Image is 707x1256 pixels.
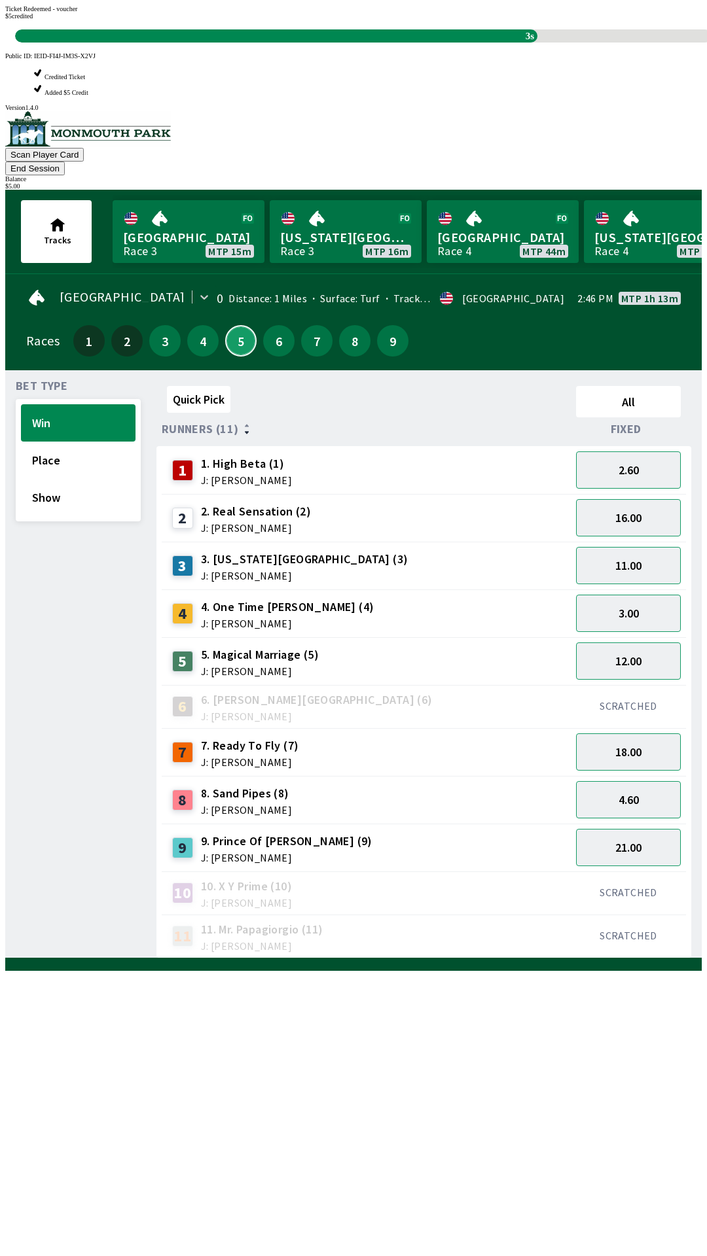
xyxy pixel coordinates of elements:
[123,246,157,256] div: Race 3
[45,89,88,96] span: Added $5 Credit
[611,424,642,434] span: Fixed
[576,642,681,680] button: 12.00
[73,325,105,357] button: 1
[162,423,571,436] div: Runners (11)
[594,246,628,256] div: Race 4
[172,790,193,811] div: 8
[427,200,579,263] a: [GEOGRAPHIC_DATA]Race 4MTP 44m
[32,490,124,505] span: Show
[5,183,702,190] div: $ 5.00
[208,246,251,256] span: MTP 15m
[201,711,433,722] span: J: [PERSON_NAME]
[172,742,193,763] div: 7
[615,840,642,855] span: 21.00
[301,325,333,357] button: 7
[187,325,219,357] button: 4
[149,325,181,357] button: 3
[576,499,681,536] button: 16.00
[304,336,329,345] span: 7
[619,792,639,807] span: 4.60
[377,325,408,357] button: 9
[173,392,225,407] span: Quick Pick
[365,246,408,256] span: MTP 16m
[201,646,319,663] span: 5. Magical Marriage (5)
[167,386,230,413] button: Quick Pick
[522,27,537,45] span: 3s
[280,246,314,256] div: Race 3
[339,325,371,357] button: 8
[462,293,564,304] div: [GEOGRAPHIC_DATA]
[153,336,177,345] span: 3
[5,5,702,12] div: Ticket Redeemed - voucher
[576,781,681,818] button: 4.60
[5,175,702,183] div: Balance
[576,699,681,712] div: SCRATCHED
[77,336,101,345] span: 1
[5,104,702,111] div: Version 1.4.0
[576,595,681,632] button: 3.00
[172,508,193,529] div: 2
[342,336,367,345] span: 8
[26,336,60,346] div: Races
[172,882,193,903] div: 10
[172,696,193,717] div: 6
[32,453,124,468] span: Place
[576,829,681,866] button: 21.00
[60,292,185,302] span: [GEOGRAPHIC_DATA]
[582,394,675,410] span: All
[172,460,193,481] div: 1
[5,111,171,147] img: venue logo
[576,929,681,942] div: SCRATCHED
[162,424,239,434] span: Runners (11)
[45,73,85,80] span: Credited Ticket
[615,558,642,573] span: 11.00
[115,336,139,345] span: 2
[576,386,681,417] button: All
[201,757,299,767] span: J: [PERSON_NAME]
[270,200,422,263] a: [US_STATE][GEOGRAPHIC_DATA]Race 3MTP 16m
[201,898,292,908] span: J: [PERSON_NAME]
[201,737,299,754] span: 7. Ready To Fly (7)
[615,654,642,669] span: 12.00
[172,555,193,576] div: 3
[172,651,193,672] div: 5
[201,878,292,895] span: 10. X Y Prime (10)
[201,523,311,533] span: J: [PERSON_NAME]
[380,292,496,305] span: Track Condition: Firm
[380,336,405,345] span: 9
[263,325,295,357] button: 6
[201,551,408,568] span: 3. [US_STATE][GEOGRAPHIC_DATA] (3)
[576,733,681,771] button: 18.00
[172,603,193,624] div: 4
[201,570,408,581] span: J: [PERSON_NAME]
[201,618,374,629] span: J: [PERSON_NAME]
[21,479,136,516] button: Show
[5,162,65,175] button: End Session
[571,423,686,436] div: Fixed
[619,606,639,621] span: 3.00
[201,475,292,485] span: J: [PERSON_NAME]
[16,381,67,391] span: Bet Type
[228,292,307,305] span: Distance: 1 Miles
[621,293,678,304] span: MTP 1h 13m
[266,336,291,345] span: 6
[217,293,223,304] div: 0
[21,442,136,479] button: Place
[437,246,471,256] div: Race 4
[619,462,639,478] span: 2.60
[5,12,33,20] span: $ 5 credited
[111,325,143,357] button: 2
[201,805,292,815] span: J: [PERSON_NAME]
[21,404,136,442] button: Win
[201,599,374,616] span: 4. One Time [PERSON_NAME] (4)
[201,833,372,850] span: 9. Prince Of [PERSON_NAME] (9)
[201,666,319,676] span: J: [PERSON_NAME]
[123,229,254,246] span: [GEOGRAPHIC_DATA]
[437,229,568,246] span: [GEOGRAPHIC_DATA]
[576,451,681,489] button: 2.60
[172,837,193,858] div: 9
[190,336,215,345] span: 4
[44,234,71,246] span: Tracks
[280,229,411,246] span: [US_STATE][GEOGRAPHIC_DATA]
[307,292,380,305] span: Surface: Turf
